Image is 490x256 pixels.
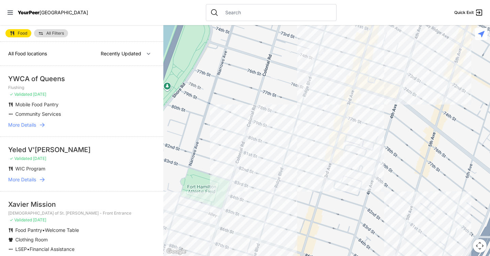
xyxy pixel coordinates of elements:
[8,211,155,216] p: [DEMOGRAPHIC_DATA] of St. [PERSON_NAME] - Front Entrance
[454,8,483,17] a: Quick Exit
[30,246,75,252] span: Financial Assistance
[18,11,88,15] a: YourPeer[GEOGRAPHIC_DATA]
[10,156,32,161] span: ✓ Validated
[8,122,36,128] span: More Details
[8,51,47,56] span: All Food locations
[33,156,46,161] span: [DATE]
[10,92,32,97] span: ✓ Validated
[34,29,68,37] a: All Filters
[8,176,155,183] a: More Details
[18,10,39,15] span: YourPeer
[8,74,155,84] div: YWCA of Queens
[8,85,155,90] p: Flushing
[8,200,155,209] div: Xavier Mission
[15,237,48,242] span: Clothing Room
[473,239,487,253] button: Map camera controls
[165,247,187,256] img: Google
[454,10,474,15] span: Quick Exit
[15,111,61,117] span: Community Services
[5,29,31,37] a: Food
[15,227,42,233] span: Food Pantry
[221,9,332,16] input: Search
[8,176,36,183] span: More Details
[8,122,155,128] a: More Details
[15,246,27,252] span: LSEP
[33,217,46,222] span: [DATE]
[46,31,64,35] span: All Filters
[33,92,46,97] span: [DATE]
[42,227,45,233] span: •
[18,31,27,35] span: Food
[15,102,59,107] span: Mobile Food Pantry
[45,227,79,233] span: Welcome Table
[10,217,32,222] span: ✓ Validated
[15,166,45,171] span: WIC Program
[39,10,88,15] span: [GEOGRAPHIC_DATA]
[27,246,30,252] span: •
[8,145,155,154] div: Yeled V'[PERSON_NAME]
[165,247,187,256] a: Open this area in Google Maps (opens a new window)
